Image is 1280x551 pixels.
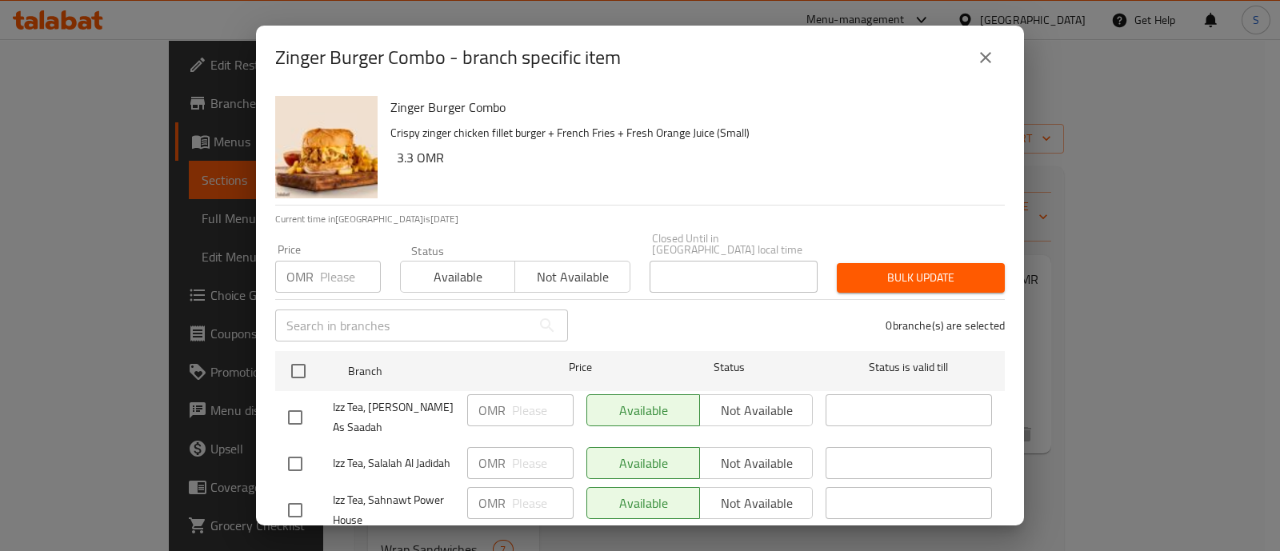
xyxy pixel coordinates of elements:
[390,96,992,118] h6: Zinger Burger Combo
[966,38,1005,77] button: close
[837,263,1005,293] button: Bulk update
[333,453,454,473] span: Izz Tea, Salalah Al Jadidah
[286,267,314,286] p: OMR
[333,490,454,530] span: Izz Tea, Sahnawt Power House
[478,493,506,513] p: OMR
[522,266,623,289] span: Not available
[275,45,621,70] h2: Zinger Burger Combo - branch specific item
[886,317,1005,333] p: 0 branche(s) are selected
[514,261,630,293] button: Not available
[275,309,531,341] input: Search in branches
[275,96,378,198] img: Zinger Burger Combo
[400,261,515,293] button: Available
[478,401,506,420] p: OMR
[407,266,509,289] span: Available
[512,394,574,426] input: Please enter price
[397,146,992,169] h6: 3.3 OMR
[478,453,506,473] p: OMR
[348,361,514,381] span: Branch
[646,357,813,377] span: Status
[512,487,574,519] input: Please enter price
[850,268,992,288] span: Bulk update
[275,212,1005,226] p: Current time in [GEOGRAPHIC_DATA] is [DATE]
[390,123,992,143] p: Crispy zinger chicken fillet burger + French Fries + Fresh Orange Juice (Small)
[333,397,454,437] span: Izz Tea, [PERSON_NAME] As Saadah
[320,261,381,293] input: Please enter price
[826,357,992,377] span: Status is valid till
[512,447,574,479] input: Please enter price
[527,357,634,377] span: Price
